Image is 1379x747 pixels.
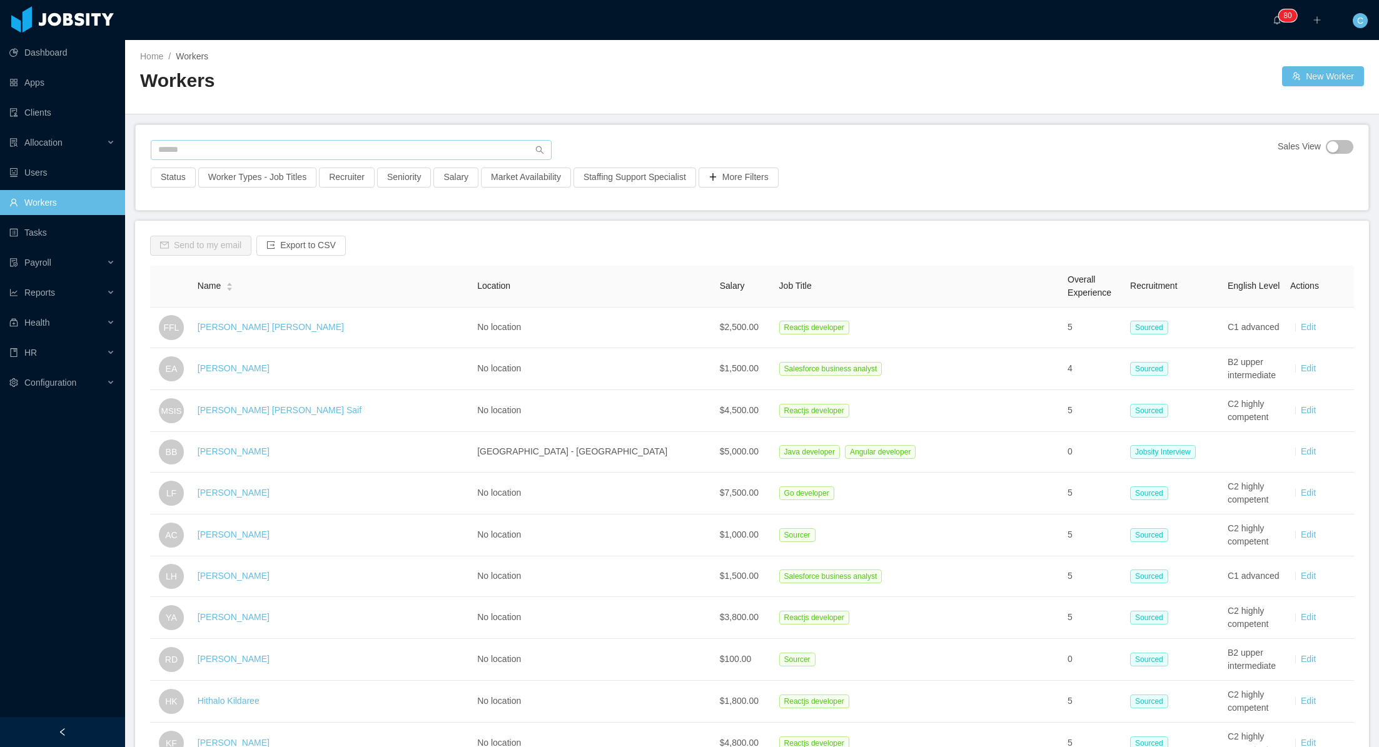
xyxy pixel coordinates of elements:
span: Job Title [779,281,812,291]
td: 5 [1063,681,1125,723]
td: 0 [1063,639,1125,681]
span: Health [24,318,49,328]
a: [PERSON_NAME] [198,529,270,539]
a: icon: auditClients [9,100,115,125]
a: [PERSON_NAME] [198,571,270,581]
span: Java developer [779,445,840,459]
span: HR [24,348,37,358]
td: C2 highly competent [1223,514,1285,556]
span: Reactjs developer [779,404,849,418]
td: No location [472,473,715,514]
span: Reports [24,288,55,298]
span: FFL [163,315,179,340]
button: Market Availability [481,168,571,188]
a: Edit [1301,363,1316,373]
span: Salesforce business analyst [779,569,882,583]
td: No location [472,390,715,432]
button: Seniority [377,168,431,188]
a: [PERSON_NAME] [198,612,270,622]
td: No location [472,597,715,639]
span: English Level [1228,281,1280,291]
td: C2 highly competent [1223,597,1285,639]
td: No location [472,308,715,348]
span: RD [165,647,178,672]
span: Salesforce business analyst [779,362,882,376]
span: Sourced [1130,362,1168,376]
span: Salary [720,281,745,291]
span: Name [198,279,221,293]
span: $100.00 [720,654,752,664]
a: Home [140,51,163,61]
span: Sourced [1130,694,1168,708]
td: No location [472,681,715,723]
td: C2 highly competent [1223,681,1285,723]
a: icon: profileTasks [9,220,115,245]
span: $7,500.00 [720,488,759,498]
span: Sourced [1130,321,1168,334]
i: icon: plus [1313,16,1321,24]
span: AC [165,523,177,548]
a: [PERSON_NAME] [198,446,270,456]
a: Edit [1301,446,1316,456]
button: Worker Types - Job Titles [198,168,316,188]
i: icon: medicine-box [9,318,18,327]
td: 5 [1063,473,1125,514]
button: icon: plusMore Filters [699,168,779,188]
a: Edit [1301,488,1316,498]
span: $1,500.00 [720,571,759,581]
td: 4 [1063,348,1125,390]
span: Sourced [1130,569,1168,583]
span: Sourced [1130,404,1168,418]
span: $3,800.00 [720,612,759,622]
span: $1,800.00 [720,696,759,706]
a: Edit [1301,612,1316,622]
a: Edit [1301,696,1316,706]
a: Edit [1301,529,1316,539]
a: Edit [1301,571,1316,581]
td: 5 [1063,308,1125,348]
td: 5 [1063,556,1125,597]
button: icon: exportExport to CSV [256,236,346,256]
td: 5 [1063,597,1125,639]
a: icon: userWorkers [9,190,115,215]
span: Configuration [24,378,76,388]
td: C1 advanced [1223,308,1285,348]
i: icon: bell [1273,16,1281,24]
i: icon: file-protect [9,258,18,267]
td: C1 advanced [1223,556,1285,597]
span: Payroll [24,258,51,268]
span: Sourced [1130,611,1168,624]
i: icon: setting [9,378,18,387]
span: Allocation [24,138,63,148]
i: icon: book [9,348,18,357]
span: Jobsity Interview [1130,445,1196,459]
a: Edit [1301,654,1316,664]
a: icon: appstoreApps [9,70,115,95]
td: B2 upper intermediate [1223,348,1285,390]
td: No location [472,514,715,556]
span: Recruitment [1130,281,1177,291]
a: icon: usergroup-addNew Worker [1282,66,1364,86]
span: $4,500.00 [720,405,759,415]
span: Sourcer [779,653,816,666]
i: icon: line-chart [9,288,18,297]
span: MSIS [161,398,181,423]
span: Sourced [1130,486,1168,500]
span: Sourced [1130,653,1168,666]
a: [PERSON_NAME] [PERSON_NAME] Saif [198,405,361,415]
td: 5 [1063,514,1125,556]
span: YA [166,605,177,630]
span: $5,000.00 [720,446,759,456]
span: Angular developer [845,445,916,459]
td: 5 [1063,390,1125,432]
sup: 80 [1278,9,1296,22]
span: $1,500.00 [720,363,759,373]
a: Edit [1301,405,1316,415]
td: No location [472,639,715,681]
span: / [168,51,171,61]
td: B2 upper intermediate [1223,639,1285,681]
span: Reactjs developer [779,694,849,708]
i: icon: caret-down [226,286,233,289]
a: Hithalo Kildaree [198,696,260,706]
a: Edit [1301,322,1316,332]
